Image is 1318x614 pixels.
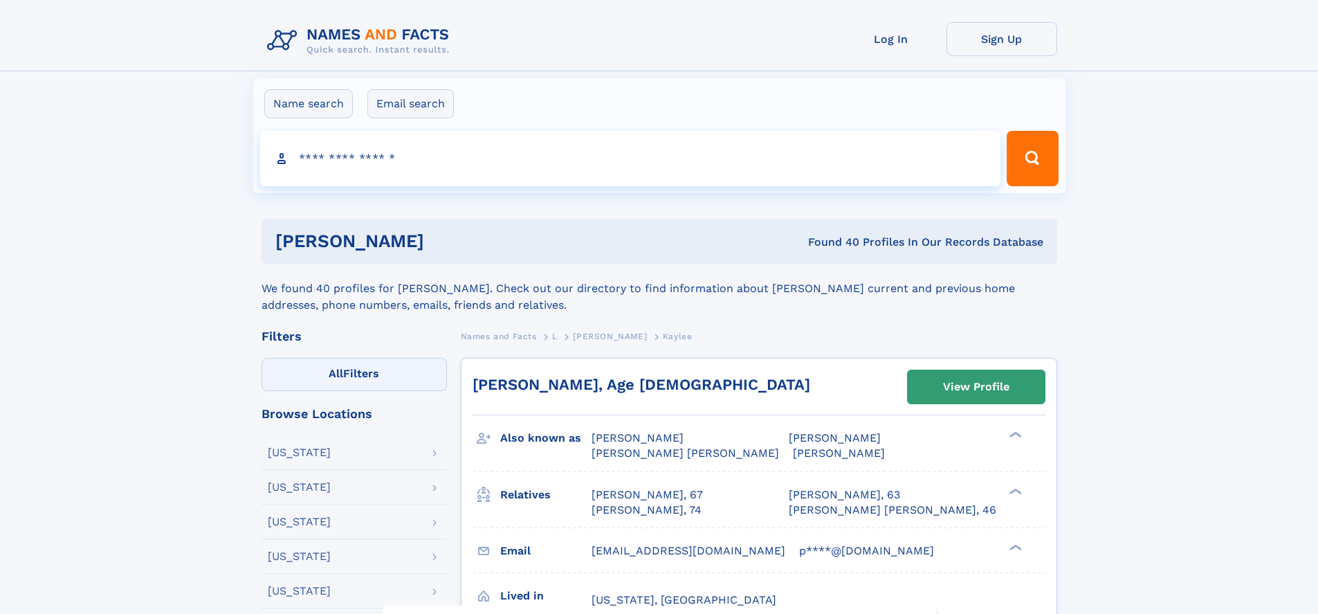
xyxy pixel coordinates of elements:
[500,483,592,507] h3: Relatives
[1006,487,1023,496] div: ❯
[943,371,1009,403] div: View Profile
[1007,131,1058,186] button: Search Button
[268,586,331,597] div: [US_STATE]
[367,89,454,118] label: Email search
[793,446,885,460] span: [PERSON_NAME]
[275,233,616,250] h1: [PERSON_NAME]
[500,426,592,450] h3: Also known as
[1006,431,1023,440] div: ❯
[908,370,1045,404] a: View Profile
[262,330,447,343] div: Filters
[500,584,592,608] h3: Lived in
[592,593,776,606] span: [US_STATE], [GEOGRAPHIC_DATA]
[262,358,447,391] label: Filters
[500,539,592,563] h3: Email
[329,367,343,380] span: All
[573,332,647,341] span: [PERSON_NAME]
[268,551,331,562] div: [US_STATE]
[592,544,785,557] span: [EMAIL_ADDRESS][DOMAIN_NAME]
[663,332,693,341] span: Kaylee
[789,503,996,518] a: [PERSON_NAME] [PERSON_NAME], 46
[789,431,881,444] span: [PERSON_NAME]
[262,22,461,60] img: Logo Names and Facts
[262,264,1057,314] div: We found 40 profiles for [PERSON_NAME]. Check out our directory to find information about [PERSON...
[473,376,810,393] a: [PERSON_NAME], Age [DEMOGRAPHIC_DATA]
[592,446,779,460] span: [PERSON_NAME] [PERSON_NAME]
[789,487,900,503] a: [PERSON_NAME], 63
[592,487,703,503] a: [PERSON_NAME], 67
[260,131,1001,186] input: search input
[616,235,1043,250] div: Found 40 Profiles In Our Records Database
[461,327,537,345] a: Names and Facts
[268,447,331,458] div: [US_STATE]
[268,482,331,493] div: [US_STATE]
[268,516,331,527] div: [US_STATE]
[592,503,702,518] a: [PERSON_NAME], 74
[264,89,353,118] label: Name search
[262,408,447,420] div: Browse Locations
[1006,543,1023,552] div: ❯
[836,22,946,56] a: Log In
[573,327,647,345] a: [PERSON_NAME]
[552,327,558,345] a: L
[946,22,1057,56] a: Sign Up
[592,431,684,444] span: [PERSON_NAME]
[552,332,558,341] span: L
